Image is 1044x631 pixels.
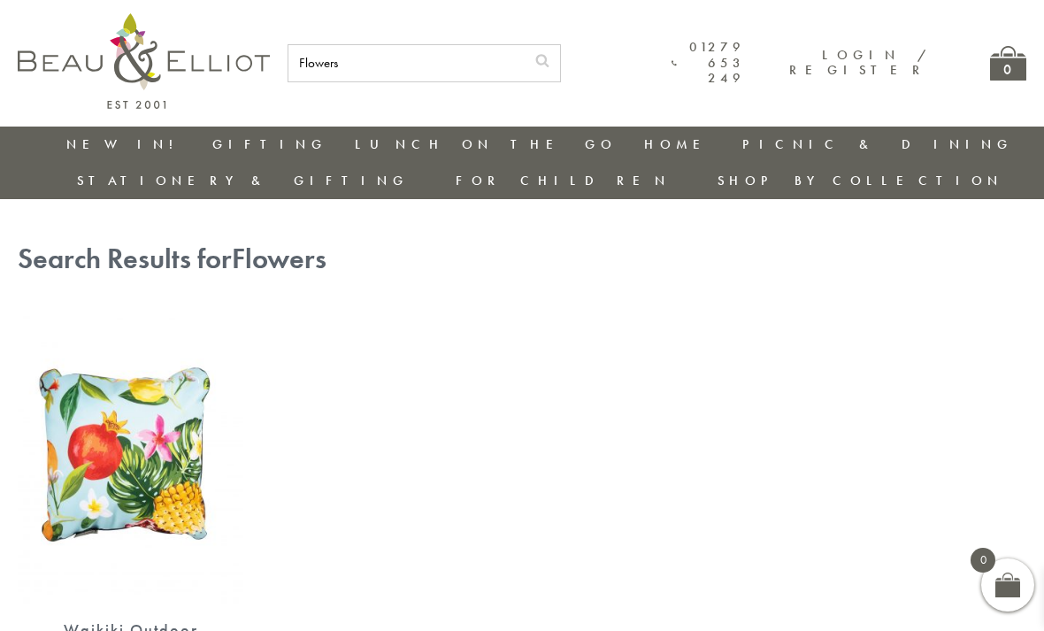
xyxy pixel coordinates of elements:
[644,135,715,153] a: Home
[990,46,1026,81] a: 0
[456,172,671,189] a: For Children
[232,241,326,277] span: Flowers
[288,45,525,81] input: SEARCH
[18,243,1026,276] h1: Search Results for
[742,135,1013,153] a: Picnic & Dining
[672,40,745,86] a: 01279 653 249
[718,172,1003,189] a: Shop by collection
[789,46,928,79] a: Login / Register
[18,312,243,604] img: Outdoor cushion Waikiki Family Convertible 20L Cool Bag Cushion
[971,548,995,573] span: 0
[18,13,270,109] img: logo
[355,135,617,153] a: Lunch On The Go
[66,135,185,153] a: New in!
[212,135,327,153] a: Gifting
[77,172,409,189] a: Stationery & Gifting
